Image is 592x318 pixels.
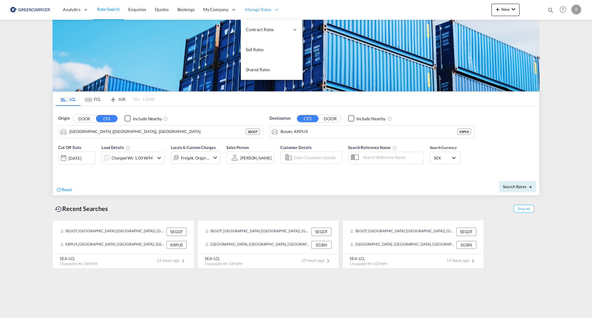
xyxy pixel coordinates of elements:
[387,116,392,121] md-icon: Unchecked: Ignores neighbouring ports when fetching rates.Checked : Includes neighbouring ports w...
[112,154,153,162] div: Charged Wt: 1,00 W/M
[342,220,484,269] recent-search-card: SEGOT, [GEOGRAPHIC_DATA] ([GEOGRAPHIC_DATA]), [GEOGRAPHIC_DATA], [GEOGRAPHIC_DATA], [GEOGRAPHIC_D...
[53,106,539,195] div: Origin DOOR CFS Checkbox No InkUnchecked: Ignores neighbouring ports when fetching rates.Checked ...
[59,126,263,138] md-input-container: Gothenburg (Goteborg), SEGOT
[163,116,168,121] md-icon: Unchecked: Ignores neighbouring ports when fetching rates.Checked : Includes neighbouring ports w...
[456,241,476,249] div: SGSIN
[155,7,168,12] span: Quotes
[80,92,105,106] md-tab-item: FCL
[105,92,130,106] md-tab-item: AIR
[177,7,195,12] span: Bookings
[246,27,290,33] span: Contract Rates
[101,145,130,150] span: Load Details
[226,145,249,150] span: Sales Person
[499,181,536,192] button: Search Ratesicon-arrow-right
[171,151,220,164] div: Freight Origin Destinationicon-chevron-down
[179,257,187,265] md-icon: icon-chevron-right
[319,115,341,122] button: DOOR
[61,187,72,192] span: Reset
[241,20,302,40] div: Contract Rates
[63,6,80,13] span: Analytics
[350,262,387,266] span: Chargeable Wt. 9,22 W/M
[68,155,81,161] div: [DATE]
[58,164,63,172] md-datepicker: Select
[350,228,455,236] div: SEGOT, Gothenburg (Goteborg), Sweden, Northern Europe, Europe
[52,220,194,269] recent-search-card: SEGOT, [GEOGRAPHIC_DATA] ([GEOGRAPHIC_DATA]), [GEOGRAPHIC_DATA], [GEOGRAPHIC_DATA], [GEOGRAPHIC_D...
[491,4,520,16] button: icon-plus 400-fgNewicon-chevron-down
[294,153,340,162] input: Enter Customer Details
[302,258,332,263] span: 19 hours ago
[97,6,120,12] span: Rate Search
[55,205,62,213] md-icon: icon-backup-restore
[311,228,331,236] div: SEGOT
[171,145,216,150] span: Locals & Custom Charges
[205,228,310,236] div: SEGOT, Gothenburg (Goteborg), Sweden, Northern Europe, Europe
[203,6,228,13] span: My Company
[494,6,501,13] md-icon: icon-plus 400-fg
[9,3,51,17] img: 609dfd708afe11efa14177256b0082fb.png
[456,228,476,236] div: SEGOT
[56,187,61,192] md-icon: icon-refresh
[494,7,517,12] span: New
[60,256,97,261] div: SEA-LCL
[245,6,271,13] span: Manage Rates
[528,185,532,189] md-icon: icon-arrow-right
[69,127,246,136] input: Search by Port
[96,115,117,122] button: CFS
[558,4,571,15] div: Help
[125,115,162,122] md-checkbox: Checkbox No Ink
[246,67,270,72] span: Shared Rates
[469,257,477,265] md-icon: icon-chevron-right
[350,241,455,249] div: SGSIN, Singapore, Singapore, South East Asia, Asia Pacific
[212,154,219,161] md-icon: icon-chevron-down
[297,115,319,122] button: CFS
[60,262,97,266] span: Chargeable Wt. 1,00 W/M
[56,92,80,106] md-tab-item: LCL
[457,129,471,135] div: KRPUS
[125,146,130,151] md-icon: Chargeable Weight
[392,146,397,151] md-icon: Your search will be saved by the below given name
[246,129,260,135] div: SEGOT
[56,92,154,106] md-pagination-wrapper: Use the left and right arrow keys to navigate between tabs
[360,153,423,162] input: Search Reference Name
[205,241,310,249] div: SGSIN, Singapore, Singapore, South East Asia, Asia Pacific
[246,47,264,52] span: Sell Rates
[241,60,302,80] a: Shared Rates
[350,256,387,261] div: SEA-LCL
[240,153,272,162] md-select: Sales Person: Fredrik Fagerman
[434,155,451,161] span: SEK
[356,116,385,122] div: Include Nearby
[503,184,532,189] span: Search Rates
[58,115,69,122] span: Origin
[571,5,581,14] div: F
[547,7,554,16] div: icon-magnify
[166,241,187,249] div: KRPUS
[52,20,540,91] img: GreenCarrierFCL_LCL.png
[269,115,290,122] span: Destination
[547,7,554,14] md-icon: icon-magnify
[510,6,517,13] md-icon: icon-chevron-down
[58,151,95,164] div: [DATE]
[181,154,210,162] div: Freight Origin Destination
[56,187,72,193] div: icon-refreshReset
[446,258,477,263] span: 19 hours ago
[128,7,146,12] span: Enquiries
[240,155,272,160] div: [PERSON_NAME]
[311,241,331,249] div: SGSIN
[157,258,187,263] span: 19 hours ago
[73,115,95,122] button: DOOR
[558,4,568,15] span: Help
[430,145,457,150] span: Search Currency
[348,145,397,150] span: Search Reference Name
[281,127,457,136] input: Search by Port
[52,202,110,216] div: Recent Searches
[280,145,311,150] span: Customer Details
[324,257,332,265] md-icon: icon-chevron-right
[109,96,117,100] md-icon: icon-airplane
[348,115,385,122] md-checkbox: Checkbox No Ink
[514,205,534,213] span: Show All
[60,241,165,249] div: KRPUS, Busan, Korea, Republic of, Greater China & Far East Asia, Asia Pacific
[58,145,81,150] span: Cut Off Date
[133,116,162,122] div: Include Nearby
[205,262,242,266] span: Chargeable Wt. 1,00 W/M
